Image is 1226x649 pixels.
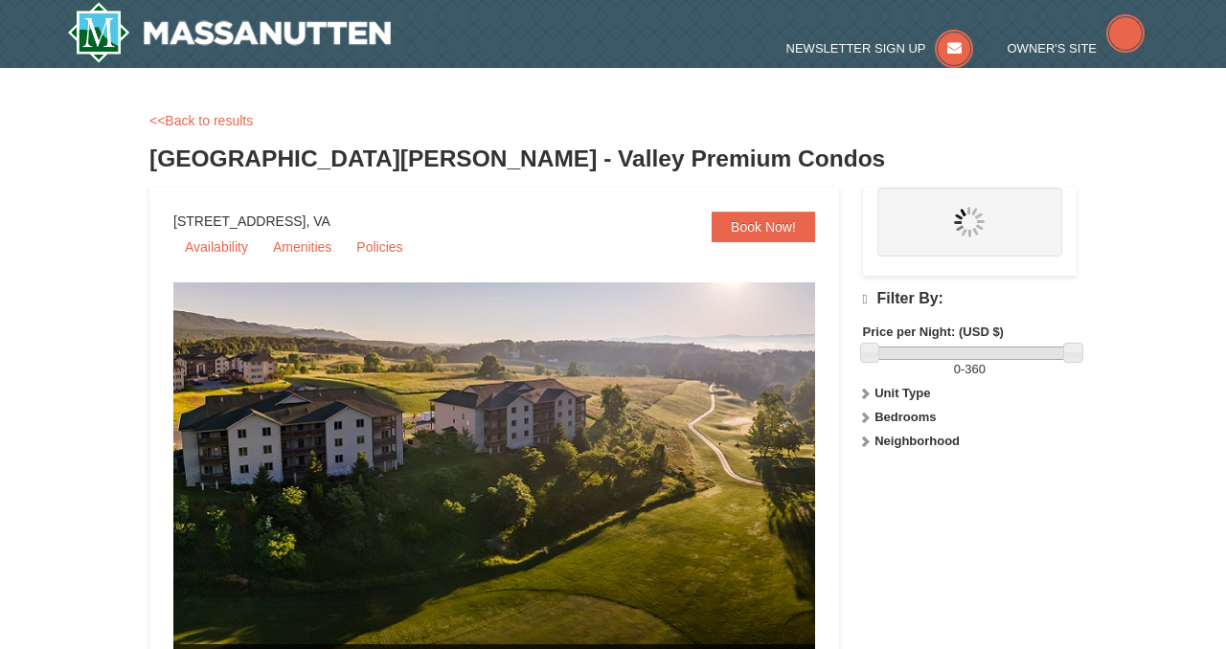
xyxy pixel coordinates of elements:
span: 0 [954,362,961,376]
img: wait.gif [954,207,985,237]
a: Owner's Site [1008,41,1146,56]
span: 360 [965,362,986,376]
a: Policies [345,233,414,261]
a: <<Back to results [149,113,253,128]
a: Availability [173,233,260,261]
h4: Filter By: [863,290,1077,308]
h3: [GEOGRAPHIC_DATA][PERSON_NAME] - Valley Premium Condos [149,140,1077,178]
img: Massanutten Resort Logo [67,2,391,63]
a: Massanutten Resort [67,2,391,63]
span: Newsletter Sign Up [786,41,926,56]
strong: Price per Night: (USD $) [863,324,1004,339]
strong: Neighborhood [874,434,960,448]
a: Newsletter Sign Up [786,41,974,56]
strong: Bedrooms [874,410,936,424]
strong: Unit Type [874,386,930,400]
span: Owner's Site [1008,41,1098,56]
label: - [863,360,1077,379]
a: Amenities [261,233,343,261]
a: Book Now! [712,212,815,242]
